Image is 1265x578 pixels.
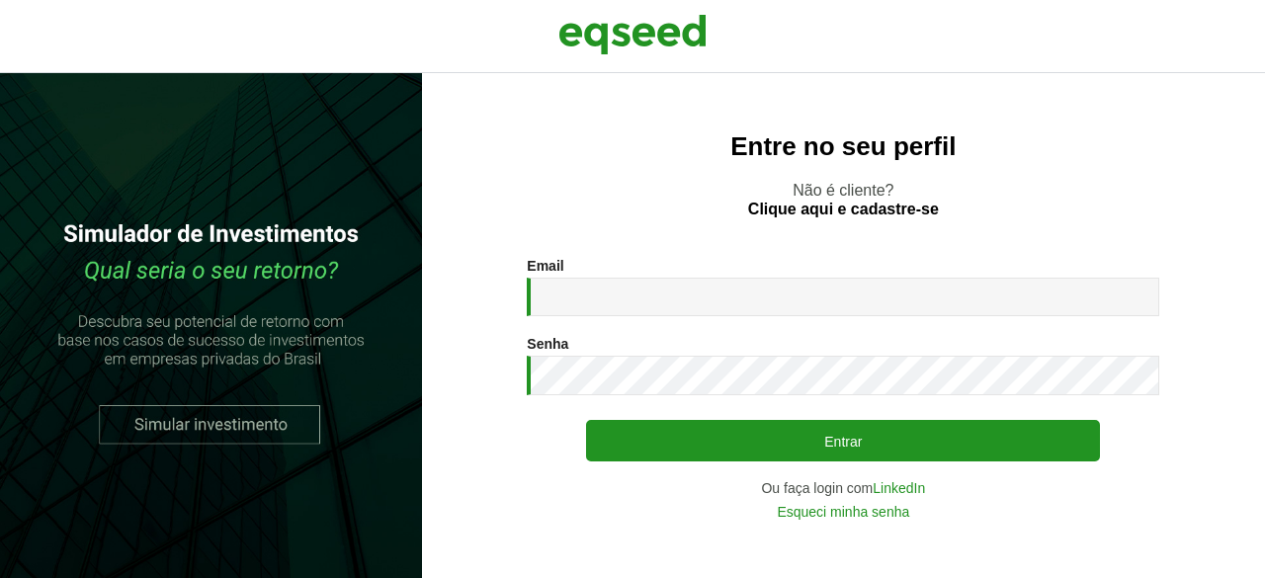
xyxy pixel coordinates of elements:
h2: Entre no seu perfil [462,132,1225,161]
p: Não é cliente? [462,181,1225,218]
img: EqSeed Logo [558,10,707,59]
button: Entrar [586,420,1100,461]
div: Ou faça login com [527,481,1159,495]
a: Esqueci minha senha [777,505,909,519]
label: Senha [527,337,568,351]
label: Email [527,259,563,273]
a: Clique aqui e cadastre-se [748,202,939,217]
a: LinkedIn [873,481,925,495]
